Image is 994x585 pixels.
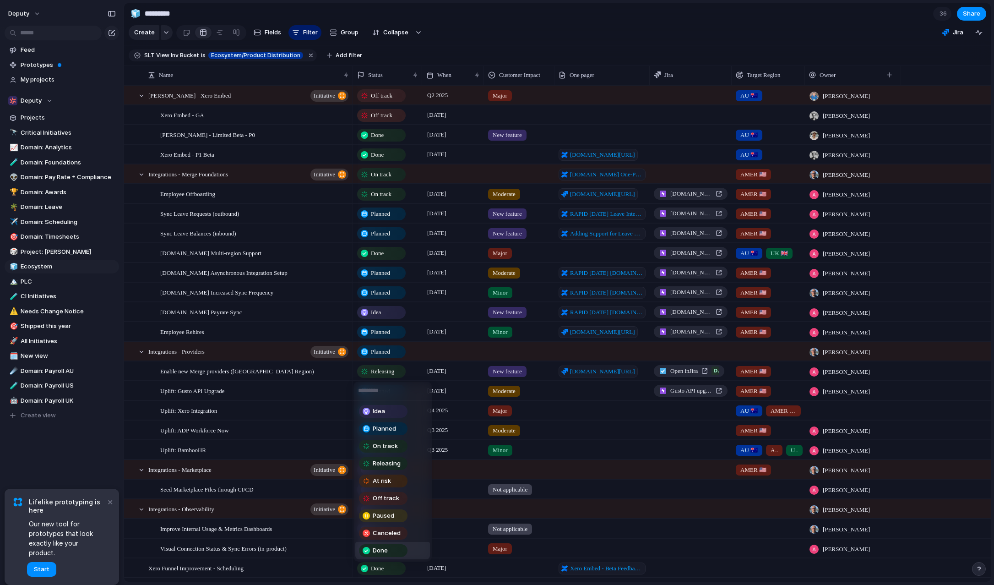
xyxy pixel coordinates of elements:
[373,459,401,468] span: Releasing
[373,407,385,416] span: Idea
[373,442,398,451] span: On track
[373,476,391,486] span: At risk
[373,529,401,538] span: Canceled
[373,546,388,555] span: Done
[373,424,396,433] span: Planned
[373,494,399,503] span: Off track
[373,511,394,520] span: Paused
